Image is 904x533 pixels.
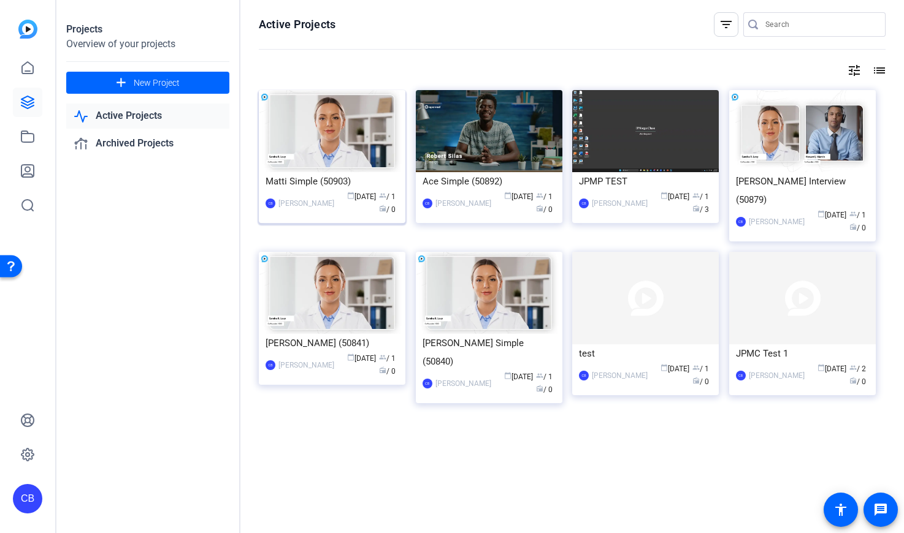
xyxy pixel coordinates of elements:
[749,216,805,228] div: [PERSON_NAME]
[849,377,857,384] span: radio
[66,22,229,37] div: Projects
[379,192,386,199] span: group
[379,205,396,214] span: / 0
[347,192,376,201] span: [DATE]
[379,205,386,212] span: radio
[18,20,37,39] img: blue-gradient.svg
[592,197,648,210] div: [PERSON_NAME]
[423,379,432,388] div: CB
[818,210,825,217] span: calendar_today
[347,353,354,361] span: calendar_today
[66,72,229,94] button: New Project
[661,364,668,371] span: calendar_today
[278,197,334,210] div: [PERSON_NAME]
[504,192,533,201] span: [DATE]
[66,131,229,156] a: Archived Projects
[692,377,709,386] span: / 0
[536,372,553,381] span: / 1
[347,192,354,199] span: calendar_today
[66,104,229,129] a: Active Projects
[765,17,876,32] input: Search
[379,366,386,374] span: radio
[579,172,712,191] div: JPMP TEST
[736,344,869,363] div: JPMC Test 1
[266,360,275,370] div: CB
[818,364,825,371] span: calendar_today
[849,365,866,373] span: / 2
[592,369,648,382] div: [PERSON_NAME]
[692,192,709,201] span: / 1
[536,205,543,212] span: radio
[435,377,491,390] div: [PERSON_NAME]
[504,192,511,199] span: calendar_today
[579,198,589,208] div: CB
[849,224,866,232] span: / 0
[692,377,700,384] span: radio
[266,334,399,352] div: [PERSON_NAME] (50841)
[692,192,700,199] span: group
[873,502,888,517] mat-icon: message
[113,75,129,91] mat-icon: add
[266,172,399,191] div: Matti Simple (50903)
[818,365,846,373] span: [DATE]
[134,77,180,89] span: New Project
[259,17,335,32] h1: Active Projects
[661,365,689,373] span: [DATE]
[849,364,857,371] span: group
[579,371,589,380] div: CB
[423,334,556,371] div: [PERSON_NAME] Simple (50840)
[871,63,886,78] mat-icon: list
[736,371,746,380] div: CB
[661,192,668,199] span: calendar_today
[504,372,511,379] span: calendar_today
[849,223,857,230] span: radio
[849,377,866,386] span: / 0
[849,211,866,219] span: / 1
[736,217,746,227] div: CB
[423,172,556,191] div: Ace Simple (50892)
[536,192,553,201] span: / 1
[692,365,709,373] span: / 1
[536,385,553,394] span: / 0
[435,197,491,210] div: [PERSON_NAME]
[818,211,846,219] span: [DATE]
[504,372,533,381] span: [DATE]
[749,369,805,382] div: [PERSON_NAME]
[692,205,700,212] span: radio
[266,198,275,208] div: CB
[347,354,376,363] span: [DATE]
[692,205,709,214] span: / 3
[536,372,543,379] span: group
[849,210,857,217] span: group
[579,344,712,363] div: test
[379,367,396,376] span: / 0
[379,353,386,361] span: group
[379,192,396,201] span: / 1
[833,502,848,517] mat-icon: accessibility
[66,37,229,51] div: Overview of your projects
[13,484,42,513] div: CB
[423,198,432,208] div: CB
[379,354,396,363] span: / 1
[847,63,862,78] mat-icon: tune
[536,205,553,214] span: / 0
[736,172,869,209] div: [PERSON_NAME] Interview (50879)
[719,17,734,32] mat-icon: filter_list
[536,385,543,392] span: radio
[692,364,700,371] span: group
[278,359,334,371] div: [PERSON_NAME]
[661,192,689,201] span: [DATE]
[536,192,543,199] span: group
